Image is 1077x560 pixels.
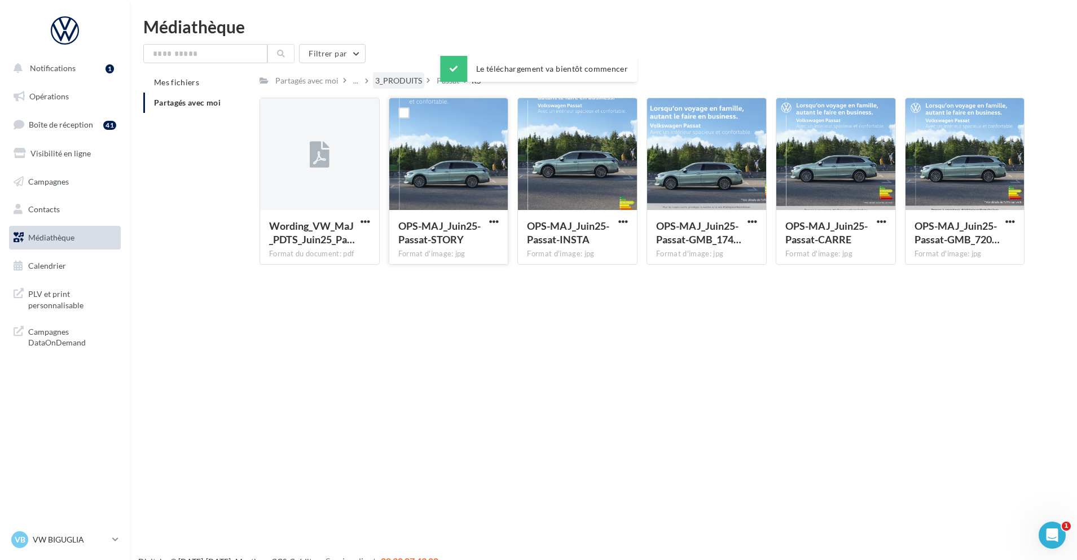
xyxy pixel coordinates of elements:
a: Médiathèque [7,226,123,250]
a: PLV et print personnalisable [7,282,123,315]
div: 3_PRODUITS [375,75,422,86]
a: Boîte de réception41 [7,112,123,137]
button: Filtrer par [299,44,366,63]
a: Campagnes DataOnDemand [7,320,123,353]
a: VB VW BIGUGLIA [9,529,121,550]
a: Contacts [7,198,123,221]
span: Partagés avec moi [154,98,221,107]
span: Campagnes DataOnDemand [28,324,116,348]
span: Boîte de réception [29,120,93,129]
div: ... [351,73,361,89]
a: Visibilité en ligne [7,142,123,165]
div: Format d'image: jpg [527,249,628,259]
a: Campagnes [7,170,123,194]
iframe: Intercom live chat [1039,522,1066,549]
span: OPS-MAJ_Juin25-Passat-GMB_1740x1300px [656,220,741,246]
span: OPS-MAJ_Juin25-Passat-INSTA [527,220,609,246]
div: Format d'image: jpg [785,249,886,259]
span: OPS-MAJ_Juin25-Passat-STORY [398,220,481,246]
div: 1 [105,64,114,73]
a: Opérations [7,85,123,108]
span: Calendrier [28,261,66,270]
div: Passat [437,75,459,86]
span: OPS-MAJ_Juin25-Passat-CARRE [785,220,868,246]
div: Format d'image: jpg [915,249,1016,259]
button: Notifications 1 [7,56,118,80]
span: Wording_VW_MaJ_PDTS_Juin25_Passat.key [269,220,355,246]
span: Visibilité en ligne [30,148,91,158]
div: Partagés avec moi [275,75,339,86]
span: Campagnes [28,176,69,186]
p: VW BIGUGLIA [33,534,108,545]
span: Contacts [28,204,60,214]
div: Format du document: pdf [269,249,370,259]
span: Opérations [29,91,69,101]
span: VB [15,534,25,545]
span: 1 [1062,522,1071,531]
span: Notifications [30,63,76,73]
a: Calendrier [7,254,123,278]
span: Mes fichiers [154,77,199,87]
div: Format d'image: jpg [398,249,499,259]
div: Le téléchargement va bientôt commencer [440,56,637,82]
span: Médiathèque [28,233,74,242]
span: PLV et print personnalisable [28,286,116,310]
div: Format d'image: jpg [656,249,757,259]
div: 41 [103,121,116,130]
div: Médiathèque [143,18,1063,35]
span: OPS-MAJ_Juin25-Passat-GMB_720x720 [915,220,1000,246]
